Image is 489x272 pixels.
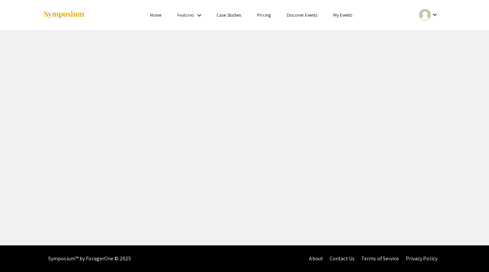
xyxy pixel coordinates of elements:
a: Discover Events [287,12,318,18]
a: Terms of Service [361,255,399,262]
a: About [309,255,323,262]
a: Contact Us [330,255,355,262]
a: Case Studies [217,12,241,18]
mat-icon: Expand Features list [195,11,203,19]
a: Features [177,12,194,18]
a: Privacy Policy [406,255,437,262]
a: Home [150,12,161,18]
a: My Events [333,12,352,18]
a: Pricing [257,12,271,18]
div: Symposium™ by ForagerOne © 2025 [48,245,131,272]
img: Symposium by ForagerOne [43,10,85,19]
mat-icon: Expand account dropdown [431,11,439,19]
button: Expand account dropdown [412,7,446,22]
